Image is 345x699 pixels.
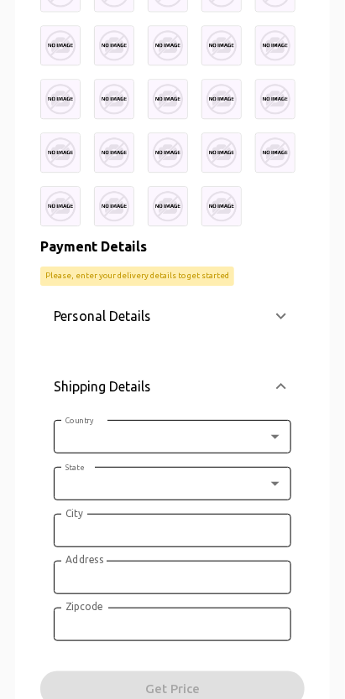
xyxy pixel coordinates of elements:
img: uc [255,132,295,173]
img: uc [148,25,188,65]
img: uc [201,25,242,65]
img: uc [255,79,295,119]
span: State [65,463,85,471]
img: uc [40,25,81,65]
p: Shipping Details [54,376,151,396]
img: uc [201,79,242,119]
img: uc [40,186,81,226]
img: uc [255,25,295,65]
img: uc [94,79,134,119]
img: uc [148,132,188,173]
p: Please, enter your delivery details to get started [45,270,229,282]
p: Payment Details [40,236,305,256]
img: uc [94,132,134,173]
div: ​ [54,420,291,453]
img: uc [40,132,81,173]
img: uc [201,186,242,226]
img: uc [94,186,134,226]
img: uc [201,132,242,173]
label: Address [65,553,104,567]
p: Personal Details [54,306,151,326]
img: uc [148,186,188,226]
img: uc [148,79,188,119]
span: Country [65,416,94,424]
img: uc [94,25,134,65]
img: uc [40,79,81,119]
label: Zipcode [65,600,102,614]
div: Shipping Details [40,360,305,413]
label: City [65,506,83,520]
div: Personal Details [40,296,305,336]
div: ​ [54,467,291,500]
